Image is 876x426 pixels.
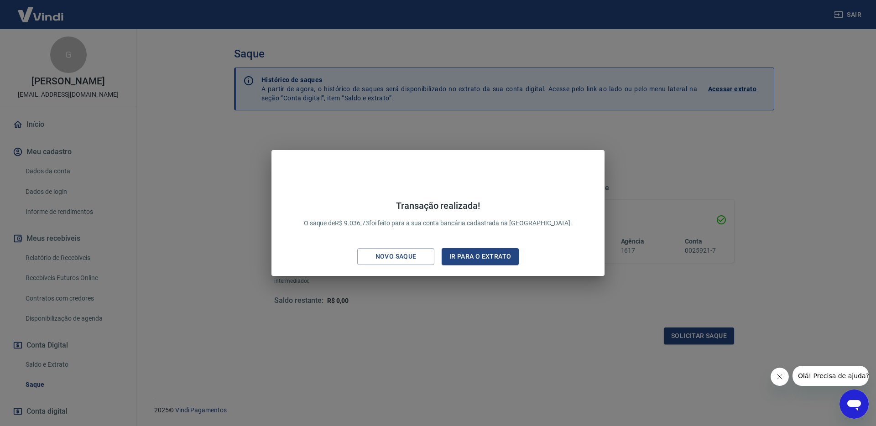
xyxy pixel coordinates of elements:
[839,390,869,419] iframe: Botão para abrir a janela de mensagens
[5,6,77,14] span: Olá! Precisa de ajuda?
[365,251,428,262] div: Novo saque
[442,248,519,265] button: Ir para o extrato
[357,248,434,265] button: Novo saque
[304,200,573,211] h4: Transação realizada!
[304,200,573,228] p: O saque de R$ 9.036,73 foi feito para a sua conta bancária cadastrada na [GEOGRAPHIC_DATA].
[793,366,869,386] iframe: Mensagem da empresa
[771,368,789,386] iframe: Fechar mensagem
